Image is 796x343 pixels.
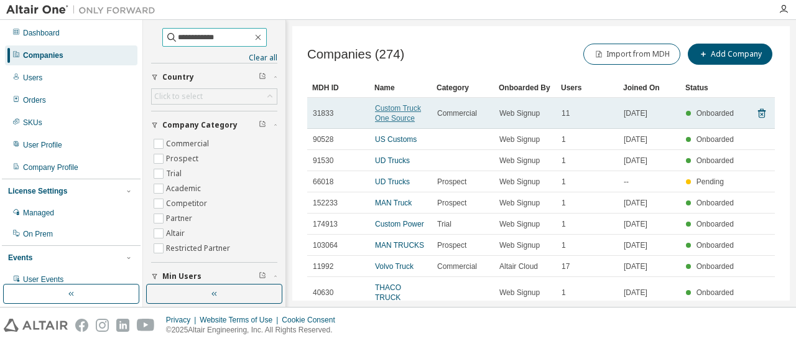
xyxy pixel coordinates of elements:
[624,219,647,229] span: [DATE]
[562,134,566,144] span: 1
[23,95,46,105] div: Orders
[151,263,277,290] button: Min Users
[499,288,540,298] span: Web Signup
[499,177,540,187] span: Web Signup
[23,118,42,128] div: SKUs
[259,271,266,281] span: Clear filter
[75,319,88,332] img: facebook.svg
[499,134,540,144] span: Web Signup
[23,140,62,150] div: User Profile
[375,283,401,302] a: THACO TRUCK
[375,135,417,144] a: US Customs
[200,315,282,325] div: Website Terms of Use
[437,177,466,187] span: Prospect
[562,240,566,250] span: 1
[151,111,277,139] button: Company Category
[151,63,277,91] button: Country
[562,288,566,298] span: 1
[23,73,42,83] div: Users
[499,219,540,229] span: Web Signup
[562,219,566,229] span: 1
[562,108,570,118] span: 11
[6,4,162,16] img: Altair One
[307,47,404,62] span: Companies (274)
[696,156,734,165] span: Onboarded
[166,315,200,325] div: Privacy
[166,136,211,151] label: Commercial
[375,241,424,250] a: MAN TRUCKS
[116,319,129,332] img: linkedin.svg
[23,28,60,38] div: Dashboard
[583,44,680,65] button: Import from MDH
[137,319,155,332] img: youtube.svg
[437,219,451,229] span: Trial
[375,156,410,165] a: UD Trucks
[8,253,32,263] div: Events
[151,53,277,63] a: Clear all
[624,288,647,298] span: [DATE]
[624,261,647,271] span: [DATE]
[166,151,201,166] label: Prospect
[313,261,333,271] span: 11992
[162,271,201,281] span: Min Users
[313,134,333,144] span: 90528
[696,288,734,297] span: Onboarded
[374,78,427,98] div: Name
[259,72,266,82] span: Clear filter
[375,104,421,123] a: Custom Truck One Source
[162,72,194,82] span: Country
[624,108,647,118] span: [DATE]
[166,211,195,226] label: Partner
[375,199,412,207] a: MAN Truck
[562,261,570,271] span: 17
[23,208,54,218] div: Managed
[166,241,233,256] label: Restricted Partner
[562,198,566,208] span: 1
[437,108,477,118] span: Commercial
[685,78,738,98] div: Status
[696,135,734,144] span: Onboarded
[23,275,63,284] div: User Events
[313,177,333,187] span: 66018
[624,134,647,144] span: [DATE]
[623,78,675,98] div: Joined On
[166,181,203,196] label: Academic
[562,177,566,187] span: 1
[696,199,734,207] span: Onboarded
[313,156,333,166] span: 91530
[162,120,238,130] span: Company Category
[166,325,343,336] p: © 2025 Altair Engineering, Inc. All Rights Reserved.
[499,156,540,166] span: Web Signup
[696,262,734,271] span: Onboarded
[437,198,466,208] span: Prospect
[499,240,540,250] span: Web Signup
[499,198,540,208] span: Web Signup
[23,229,53,239] div: On Prem
[437,240,466,250] span: Prospect
[313,108,333,118] span: 31833
[23,162,78,172] div: Company Profile
[688,44,772,65] button: Add Company
[696,109,734,118] span: Onboarded
[624,198,647,208] span: [DATE]
[696,220,734,228] span: Onboarded
[154,92,203,101] div: Click to select
[624,240,647,250] span: [DATE]
[696,177,724,186] span: Pending
[624,177,629,187] span: --
[375,262,414,271] a: Volvo Truck
[499,108,540,118] span: Web Signup
[313,288,333,298] span: 40630
[499,261,538,271] span: Altair Cloud
[259,120,266,130] span: Clear filter
[96,319,109,332] img: instagram.svg
[313,219,338,229] span: 174913
[23,50,63,60] div: Companies
[375,220,424,228] a: Custom Power
[624,156,647,166] span: [DATE]
[562,156,566,166] span: 1
[166,226,187,241] label: Altair
[437,78,489,98] div: Category
[313,198,338,208] span: 152233
[499,78,551,98] div: Onboarded By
